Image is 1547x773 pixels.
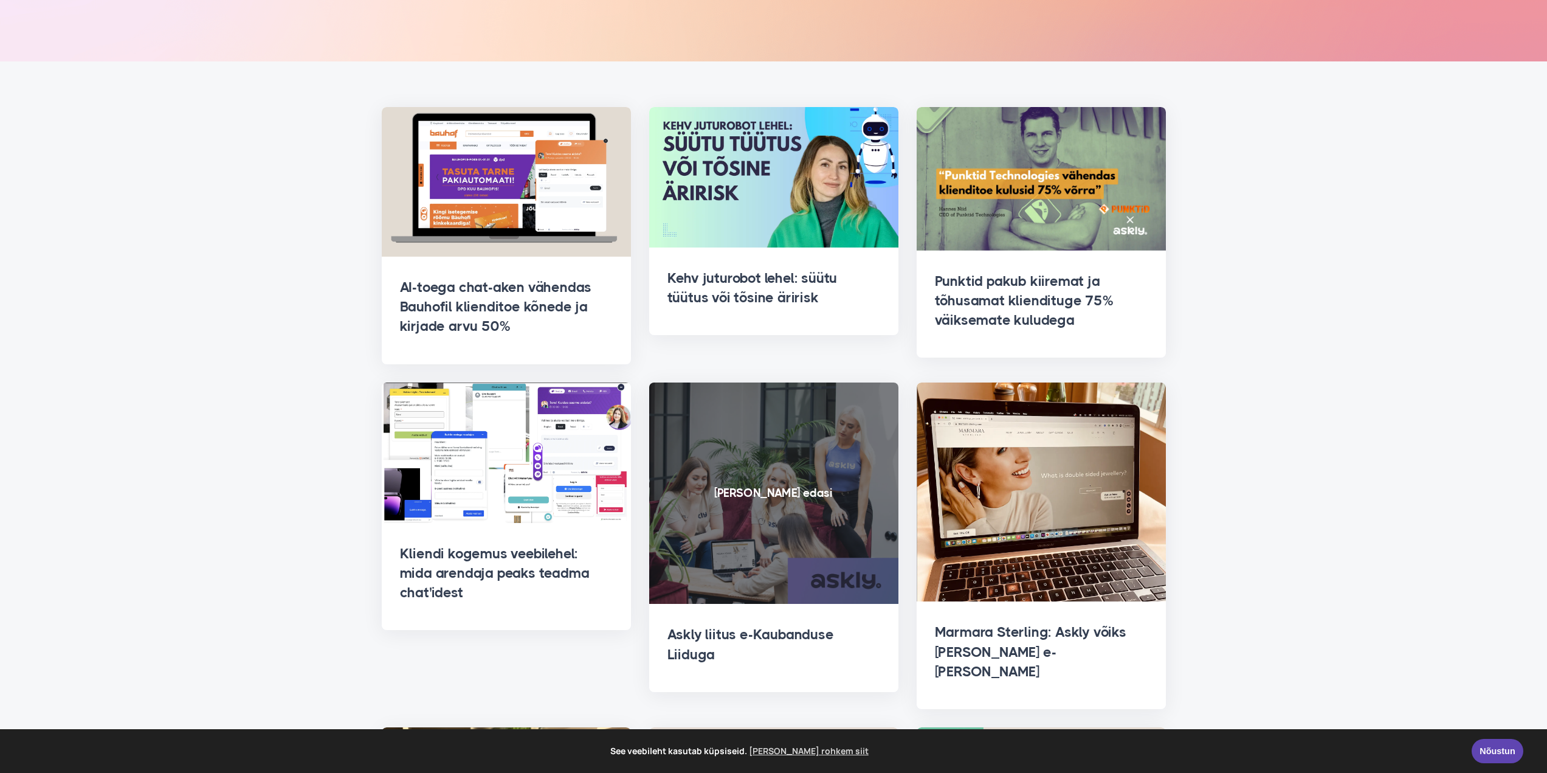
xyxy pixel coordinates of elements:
[18,742,1463,760] span: See veebileht kasutab küpsiseid.
[935,273,1113,328] a: Punktid pakub kiiremat ja tõhusamat kliendituge 75% väiksemate kuludega
[747,742,870,760] a: learn more about cookies
[935,624,1126,679] a: Marmara Sterling: Askly võiks [PERSON_NAME] e-[PERSON_NAME]
[667,626,834,662] a: Askly liitus e-Kaubanduse Liiduga
[400,546,590,601] a: Kliendi kogemus veebilehel: mida arendaja peaks teadma chat'idest
[667,270,838,306] a: Kehv juturobot lehel: süütu tüütus või tõsine äririsk
[400,279,592,335] a: AI-toega chat-aken vähendas Bauhofil klienditoe kõnede ja kirjade arvu 50%
[1472,739,1523,763] a: Nõustun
